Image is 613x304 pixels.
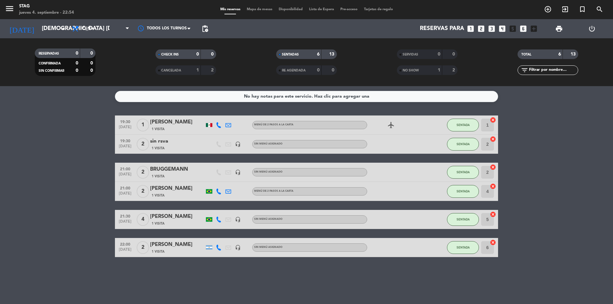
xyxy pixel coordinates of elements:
i: looks_one [466,25,475,33]
div: No hay notas para este servicio. Haz clic para agregar una [244,93,369,100]
strong: 2 [211,68,215,72]
i: headset_mic [235,169,241,175]
i: airplanemode_active [387,121,395,129]
span: 2 [137,166,149,179]
strong: 0 [76,51,78,56]
span: Mapa de mesas [244,8,276,11]
div: sin rsva [150,137,204,145]
div: [PERSON_NAME] [150,212,204,221]
i: cancel [490,183,496,189]
span: [DATE] [117,144,133,152]
i: add_circle_outline [544,5,552,13]
span: Sin menú asignado [254,143,283,145]
span: 1 Visita [152,174,164,179]
strong: 2 [452,68,456,72]
span: [DATE] [117,248,133,255]
span: Menú de 2 pasos a la Carta [254,190,293,192]
button: menu [5,4,14,16]
span: Sin menú asignado [254,171,283,173]
span: SENTADA [457,142,470,146]
i: looks_4 [498,25,506,33]
div: BRUGGEMANN [150,165,204,174]
span: CHECK INS [161,53,179,56]
strong: 6 [558,52,561,56]
input: Filtrar por nombre... [528,67,578,74]
i: exit_to_app [561,5,569,13]
span: SENTADAS [282,53,299,56]
span: [DATE] [117,125,133,132]
button: SENTADA [447,185,479,198]
span: Sin menú asignado [254,246,283,248]
span: RESERVADAS [39,52,59,55]
span: Disponibilidad [276,8,306,11]
i: cancel [490,211,496,218]
span: [DATE] [117,191,133,199]
i: menu [5,4,14,13]
i: looks_two [477,25,485,33]
span: 19:30 [117,137,133,144]
strong: 13 [329,52,336,56]
span: 21:00 [117,184,133,191]
i: cancel [490,239,496,246]
button: SENTADA [447,213,479,226]
span: print [555,25,563,33]
strong: 0 [90,51,94,56]
div: LOG OUT [575,19,608,38]
i: arrow_drop_down [59,25,67,33]
i: cancel [490,117,496,123]
span: Reservas para [420,26,464,32]
span: SENTADA [457,218,470,221]
span: Sin menú asignado [254,218,283,220]
span: NO SHOW [403,69,419,72]
strong: 13 [571,52,577,56]
span: SENTADA [457,123,470,127]
span: Menú de 2 pasos a la Carta [254,123,293,126]
span: SIN CONFIRMAR [39,69,64,72]
div: [PERSON_NAME] [150,118,204,126]
i: looks_3 [488,25,496,33]
strong: 0 [196,52,199,56]
button: SENTADA [447,241,479,254]
span: Pre-acceso [337,8,361,11]
span: Cena [82,26,94,31]
button: SENTADA [447,138,479,151]
strong: 1 [196,68,199,72]
span: SENTADA [457,170,470,174]
span: 1 [137,119,149,131]
i: [DATE] [5,22,39,36]
i: headset_mic [235,245,241,250]
span: CONFIRMADA [39,62,61,65]
strong: 0 [90,61,94,65]
strong: 0 [90,68,94,73]
button: SENTADA [447,119,479,131]
strong: 0 [332,68,336,72]
strong: 1 [438,68,440,72]
span: pending_actions [201,25,209,33]
span: 2 [137,138,149,151]
span: 1 Visita [152,127,164,132]
span: 1 Visita [152,221,164,226]
strong: 0 [211,52,215,56]
strong: 0 [76,61,78,65]
span: 19:30 [117,118,133,125]
span: 1 Visita [152,193,164,198]
strong: 0 [76,68,78,73]
span: RE AGENDADA [282,69,306,72]
span: [DATE] [117,172,133,180]
span: SENTADA [457,189,470,193]
i: headset_mic [235,141,241,147]
i: headset_mic [235,217,241,222]
span: CANCELADA [161,69,181,72]
i: looks_6 [519,25,527,33]
span: Tarjetas de regalo [361,8,396,11]
span: 22:00 [117,240,133,248]
span: SERVIDAS [403,53,418,56]
button: SENTADA [447,166,479,179]
div: [PERSON_NAME] [150,241,204,249]
i: add_box [530,25,538,33]
span: 21:00 [117,165,133,172]
span: 1 Visita [152,249,164,254]
div: STAG [19,3,74,10]
span: 21:30 [117,212,133,219]
div: jueves 4. septiembre - 22:54 [19,10,74,16]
